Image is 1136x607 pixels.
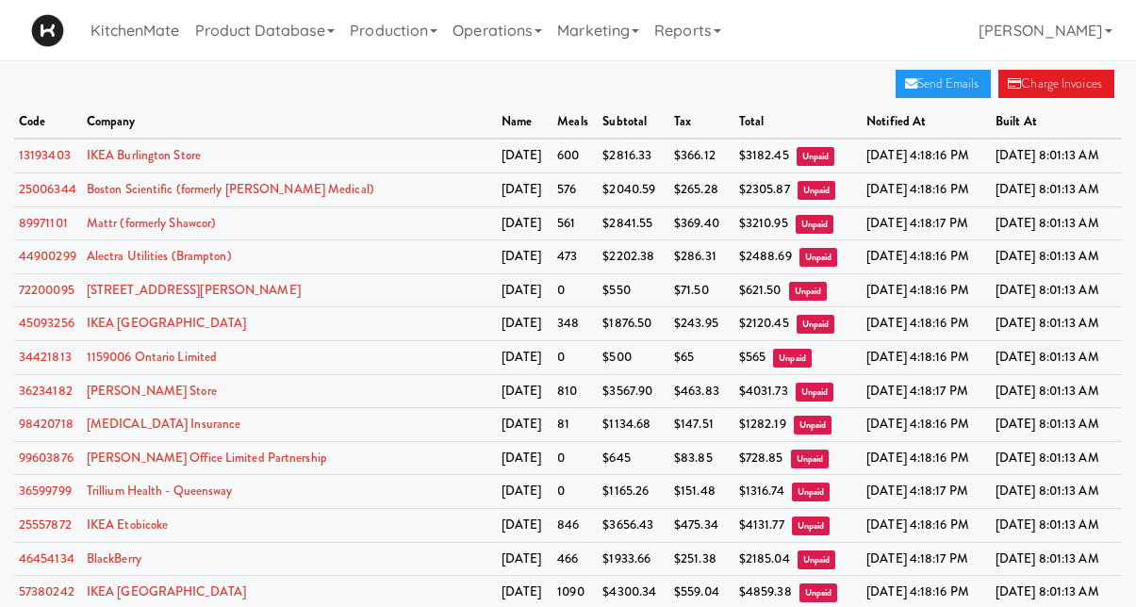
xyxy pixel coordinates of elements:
td: [DATE] 4:18:17 PM [862,475,991,509]
span: Unpaid [791,450,830,468]
td: [DATE] 8:01:13 AM [991,139,1122,172]
a: 46454134 [19,550,74,567]
span: Unpaid [773,349,812,368]
span: Unpaid [796,215,834,234]
a: Mattr (formerly Shawcor) [87,214,216,232]
span: $4131.77 [739,516,784,533]
a: IKEA [GEOGRAPHIC_DATA] [87,314,246,332]
td: $1134.68 [598,408,669,442]
td: $2816.33 [598,139,669,172]
td: 846 [552,508,598,542]
td: $3567.90 [598,374,669,408]
td: $369.40 [669,206,734,240]
span: Unpaid [792,517,831,535]
td: [DATE] 8:01:13 AM [991,172,1122,206]
a: 34421813 [19,348,72,366]
th: name [497,106,553,139]
td: $147.51 [669,408,734,442]
span: Unpaid [797,315,835,334]
a: [MEDICAL_DATA] Insurance [87,415,240,433]
td: [DATE] 8:01:13 AM [991,475,1122,509]
td: [DATE] 4:18:16 PM [862,441,991,475]
td: [DATE] 4:18:16 PM [862,340,991,374]
a: [PERSON_NAME] Store [87,382,217,400]
th: company [82,106,497,139]
td: $243.95 [669,307,734,341]
td: [DATE] 4:18:16 PM [862,139,991,172]
a: Trillium Health - Queensway [87,482,233,500]
span: $2488.69 [739,247,792,265]
td: [DATE] 8:01:13 AM [991,408,1122,442]
span: $3210.95 [739,214,788,232]
a: Boston Scientific (formerly [PERSON_NAME] Medical) [87,180,374,198]
td: 576 [552,172,598,206]
td: [DATE] 4:18:17 PM [862,542,991,576]
td: 0 [552,340,598,374]
span: $3182.45 [739,146,789,164]
span: Unpaid [799,248,838,267]
td: $265.28 [669,172,734,206]
td: 0 [552,273,598,307]
span: $4031.73 [739,382,788,400]
a: Charge Invoices [998,70,1114,98]
a: IKEA Burlington Store [87,146,201,164]
td: [DATE] [497,542,553,576]
td: $366.12 [669,139,734,172]
td: $65 [669,340,734,374]
td: [DATE] 4:18:17 PM [862,206,991,240]
td: $645 [598,441,669,475]
td: [DATE] 4:18:16 PM [862,508,991,542]
td: [DATE] 8:01:13 AM [991,374,1122,408]
span: Unpaid [794,416,832,435]
span: $4859.38 [739,582,792,600]
td: $2202.38 [598,240,669,274]
span: $1316.74 [739,482,784,500]
td: $3656.43 [598,508,669,542]
td: $2040.59 [598,172,669,206]
a: 36234182 [19,382,73,400]
td: [DATE] [497,374,553,408]
td: [DATE] 8:01:13 AM [991,206,1122,240]
td: $251.38 [669,542,734,576]
td: [DATE] [497,240,553,274]
td: $286.31 [669,240,734,274]
td: 466 [552,542,598,576]
td: 561 [552,206,598,240]
th: code [14,106,82,139]
span: Unpaid [789,282,828,301]
td: [DATE] 4:18:16 PM [862,172,991,206]
td: [DATE] 8:01:13 AM [991,542,1122,576]
td: $1876.50 [598,307,669,341]
td: [DATE] [497,475,553,509]
td: [DATE] 4:18:16 PM [862,307,991,341]
th: total [734,106,862,139]
a: Send Emails [896,70,991,98]
span: $621.50 [739,281,782,299]
a: IKEA Etobicoke [87,516,168,533]
span: Unpaid [798,181,836,200]
td: 810 [552,374,598,408]
td: [DATE] 4:18:16 PM [862,273,991,307]
td: $2841.55 [598,206,669,240]
td: [DATE] 8:01:13 AM [991,340,1122,374]
a: 99603876 [19,449,74,467]
td: [DATE] 8:01:13 AM [991,508,1122,542]
a: 1159006 Ontario Limited [87,348,217,366]
td: [DATE] 8:01:13 AM [991,307,1122,341]
td: $83.85 [669,441,734,475]
td: [DATE] [497,307,553,341]
td: [DATE] 4:18:17 PM [862,374,991,408]
span: $728.85 [739,449,783,467]
th: meals [552,106,598,139]
span: $2185.04 [739,550,790,567]
td: [DATE] [497,441,553,475]
td: [DATE] [497,139,553,172]
th: subtotal [598,106,669,139]
a: Alectra Utilities (Brampton) [87,247,232,265]
td: 348 [552,307,598,341]
a: 25006344 [19,180,76,198]
td: 81 [552,408,598,442]
span: $2120.45 [739,314,789,332]
span: Unpaid [799,583,838,602]
a: 72200095 [19,281,74,299]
